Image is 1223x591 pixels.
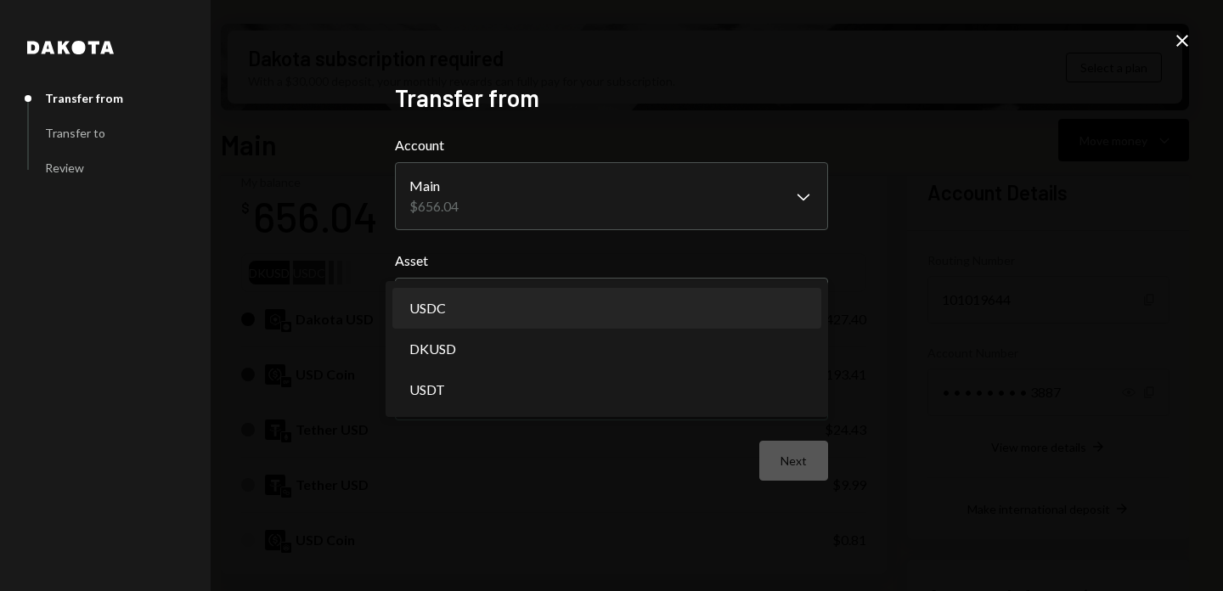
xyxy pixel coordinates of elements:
h2: Transfer from [395,82,828,115]
span: USDC [409,298,446,318]
label: Account [395,135,828,155]
div: Transfer to [45,126,105,140]
button: Account [395,162,828,230]
label: Asset [395,250,828,271]
div: Transfer from [45,91,123,105]
span: USDT [409,380,445,400]
span: DKUSD [409,339,456,359]
div: Review [45,160,84,175]
button: Asset [395,278,828,325]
